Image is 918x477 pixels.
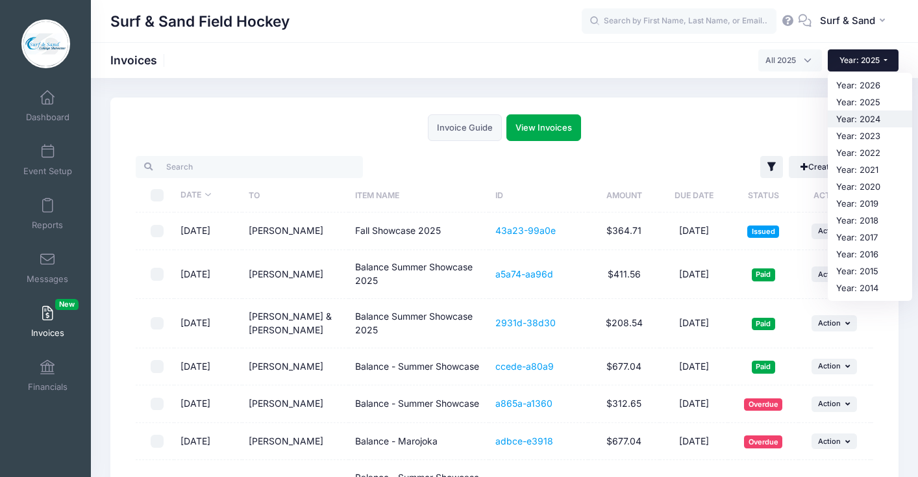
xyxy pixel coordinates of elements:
a: Year: 2015 [828,263,912,279]
span: All 2025 [758,49,822,71]
span: Overdue [744,398,782,411]
td: [PERSON_NAME] [242,250,349,299]
span: Action [818,361,841,370]
a: Year: 2023 [828,127,912,144]
th: Amount: activate to sort column ascending [588,178,660,213]
h1: Invoices [110,53,168,67]
a: ccede-a80a9 [495,361,554,372]
td: [DATE] [660,348,728,386]
span: Messages [27,274,68,285]
span: Overdue [744,435,782,448]
a: Year: 2018 [828,212,912,229]
input: Search by First Name, Last Name, or Email... [582,8,776,34]
button: Action [812,359,857,374]
img: Surf & Sand Field Hockey [21,19,70,68]
span: Paid [752,318,775,330]
a: Year: 2014 [828,279,912,296]
td: Balance - Summer Showcase [349,348,489,386]
span: Surf & Sand [820,14,875,28]
a: Year: 2019 [828,195,912,212]
button: Action [812,266,857,282]
span: Paid [752,361,775,373]
span: Action [818,399,841,408]
th: Due Date: activate to sort column ascending [660,178,728,213]
th: Date: activate to sort column ascending [174,178,242,213]
span: New [55,299,79,310]
span: Action [818,270,841,279]
td: [PERSON_NAME] [242,385,349,423]
th: To: activate to sort column ascending [242,178,349,213]
td: $364.71 [588,213,660,250]
span: Event Setup [23,166,72,177]
td: $677.04 [588,423,660,461]
td: [PERSON_NAME] & [PERSON_NAME] [242,299,349,348]
td: [DATE] [174,213,242,250]
a: Reports [17,191,79,237]
span: Action [818,226,841,235]
button: Surf & Sand [812,6,899,36]
span: Action [818,437,841,446]
h1: Surf & Sand Field Hockey [110,6,290,36]
a: Year: 2016 [828,246,912,263]
a: Year: 2017 [828,229,912,246]
td: [DATE] [174,299,242,348]
a: Financials [17,353,79,398]
button: Action [812,396,857,412]
td: [DATE] [174,250,242,299]
a: 2931d-38d30 [495,317,556,328]
input: Search [136,156,363,178]
th: ID: activate to sort column ascending [489,178,588,213]
td: [PERSON_NAME] [242,348,349,386]
a: InvoicesNew [17,299,79,344]
td: Balance Summer Showcase 2025 [349,250,489,299]
td: [DATE] [660,423,728,461]
td: [DATE] [660,213,728,250]
button: Action [812,433,857,449]
a: Year: 2026 [828,77,912,94]
a: a865a-a1360 [495,398,552,409]
a: Year: 2020 [828,178,912,195]
span: Action [818,318,841,328]
td: $312.65 [588,385,660,423]
span: Financials [28,381,68,393]
a: Messages [17,245,79,290]
a: View Invoices [506,114,581,141]
td: [DATE] [174,423,242,461]
td: Balance Summer Showcase 2025 [349,299,489,348]
a: Year: 2025 [828,94,912,110]
span: All 2025 [765,55,796,66]
a: Event Setup [17,137,79,183]
td: Fall Showcase 2025 [349,213,489,250]
a: Invoice Guide [428,114,502,141]
a: Year: 2022 [828,144,912,161]
td: [DATE] [174,385,242,423]
td: [PERSON_NAME] [242,213,349,250]
td: Balance - Marojoka [349,423,489,461]
a: adbce-e3918 [495,435,553,446]
td: [DATE] [174,348,242,386]
a: Dashboard [17,83,79,129]
button: Action [812,224,857,239]
a: Year: 2024 [828,110,912,127]
a: Year: 2021 [828,161,912,178]
span: Dashboard [26,112,69,123]
td: [DATE] [660,385,728,423]
span: Reports [32,220,63,231]
td: [DATE] [660,299,728,348]
span: Invoices [31,328,64,339]
th: Actions [799,178,869,213]
td: [PERSON_NAME] [242,423,349,461]
td: [DATE] [660,250,728,299]
td: $677.04 [588,348,660,386]
a: 43a23-99a0e [495,225,556,236]
td: $208.54 [588,299,660,348]
button: Year: 2025 [828,49,899,71]
td: Balance - Summer Showcase [349,385,489,423]
th: Item Name: activate to sort column ascending [349,178,489,213]
span: Issued [747,226,779,238]
span: Paid [752,268,775,281]
a: Create Invoice [789,156,873,178]
button: Action [812,315,857,331]
span: Year: 2025 [839,55,880,65]
a: a5a74-aa96d [495,268,553,279]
